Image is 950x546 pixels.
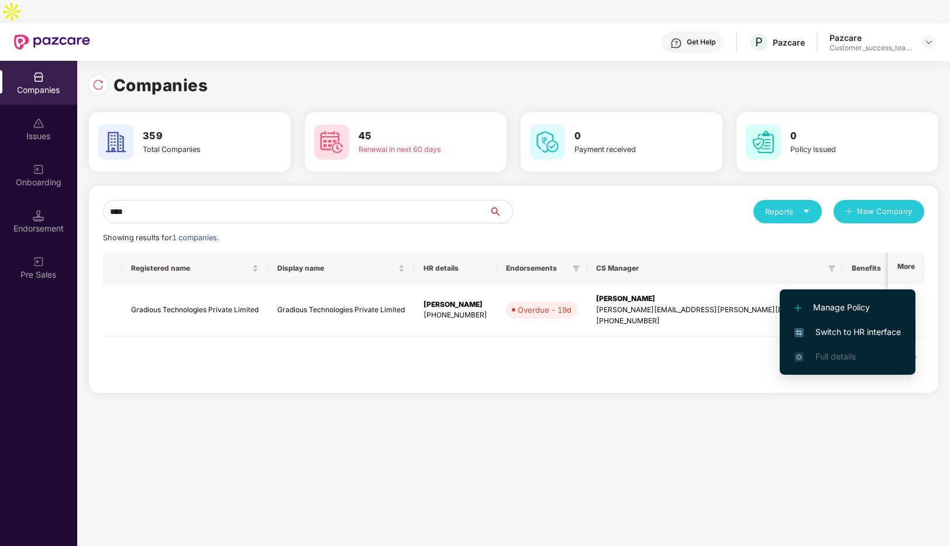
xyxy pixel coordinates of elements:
h3: 0 [574,129,693,144]
button: plusNew Company [834,200,924,223]
span: 1 companies. [172,233,219,242]
td: Gradious Technologies Private Limited [122,284,268,337]
img: svg+xml;base64,PHN2ZyBpZD0iSXNzdWVzX2Rpc2FibGVkIiB4bWxucz0iaHR0cDovL3d3dy53My5vcmcvMjAwMC9zdmciIH... [33,118,44,129]
h3: 359 [143,129,261,144]
h3: 45 [359,129,477,144]
img: svg+xml;base64,PHN2ZyB4bWxucz0iaHR0cDovL3d3dy53My5vcmcvMjAwMC9zdmciIHdpZHRoPSI2MCIgaGVpZ2h0PSI2MC... [746,125,781,160]
img: svg+xml;base64,PHN2ZyB4bWxucz0iaHR0cDovL3d3dy53My5vcmcvMjAwMC9zdmciIHdpZHRoPSI2MCIgaGVpZ2h0PSI2MC... [314,125,349,160]
div: [PHONE_NUMBER] [424,310,487,321]
span: Full details [815,351,856,361]
img: svg+xml;base64,PHN2ZyB4bWxucz0iaHR0cDovL3d3dy53My5vcmcvMjAwMC9zdmciIHdpZHRoPSI2MCIgaGVpZ2h0PSI2MC... [98,125,133,160]
div: Payment received [574,144,693,155]
span: Registered name [131,264,250,273]
div: Total Companies [143,144,261,155]
div: Policy issued [790,144,909,155]
span: Endorsements [506,264,568,273]
img: svg+xml;base64,PHN2ZyB4bWxucz0iaHR0cDovL3d3dy53My5vcmcvMjAwMC9zdmciIHdpZHRoPSI2MCIgaGVpZ2h0PSI2MC... [530,125,565,160]
img: New Pazcare Logo [14,34,90,50]
img: svg+xml;base64,PHN2ZyB3aWR0aD0iMjAiIGhlaWdodD0iMjAiIHZpZXdCb3g9IjAgMCAyMCAyMCIgZmlsbD0ibm9uZSIgeG... [33,256,44,268]
th: More [888,253,924,284]
div: Pazcare [773,37,805,48]
img: svg+xml;base64,PHN2ZyBpZD0iQ29tcGFuaWVzIiB4bWxucz0iaHR0cDovL3d3dy53My5vcmcvMjAwMC9zdmciIHdpZHRoPS... [33,71,44,83]
img: svg+xml;base64,PHN2ZyBpZD0iRHJvcGRvd24tMzJ4MzIiIHhtbG5zPSJodHRwOi8vd3d3LnczLm9yZy8yMDAwL3N2ZyIgd2... [924,37,934,47]
span: plus [845,208,853,217]
div: [PERSON_NAME] [424,299,487,310]
span: filter [826,261,838,275]
span: New Company [858,206,913,217]
img: svg+xml;base64,PHN2ZyB4bWxucz0iaHR0cDovL3d3dy53My5vcmcvMjAwMC9zdmciIHdpZHRoPSIxMi4yMDEiIGhlaWdodD... [794,305,801,312]
span: filter [828,265,835,272]
div: [PHONE_NUMBER] [596,316,833,327]
span: Manage Policy [794,301,901,314]
th: HR details [414,253,497,284]
span: Display name [277,264,396,273]
div: Get Help [687,37,715,47]
img: svg+xml;base64,PHN2ZyB3aWR0aD0iMjAiIGhlaWdodD0iMjAiIHZpZXdCb3g9IjAgMCAyMCAyMCIgZmlsbD0ibm9uZSIgeG... [33,164,44,175]
div: Pazcare [829,32,911,43]
span: P [755,35,763,49]
img: svg+xml;base64,PHN2ZyB4bWxucz0iaHR0cDovL3d3dy53My5vcmcvMjAwMC9zdmciIHdpZHRoPSIxNiIgaGVpZ2h0PSIxNi... [794,328,804,337]
span: caret-down [803,208,810,215]
span: Switch to HR interface [794,326,901,338]
div: Overdue - 19d [518,304,572,316]
img: svg+xml;base64,PHN2ZyB3aWR0aD0iMTQuNSIgaGVpZ2h0PSIxNC41IiB2aWV3Qm94PSIwIDAgMTYgMTYiIGZpbGw9Im5vbm... [33,210,44,222]
h3: 0 [790,129,909,144]
span: search [488,207,512,216]
th: Registered name [122,253,268,284]
td: Gradious Technologies Private Limited [268,284,414,337]
h1: Companies [113,72,208,98]
img: svg+xml;base64,PHN2ZyBpZD0iSGVscC0zMngzMiIgeG1sbnM9Imh0dHA6Ly93d3cudzMub3JnLzIwMDAvc3ZnIiB3aWR0aD... [670,37,682,49]
img: svg+xml;base64,PHN2ZyB4bWxucz0iaHR0cDovL3d3dy53My5vcmcvMjAwMC9zdmciIHdpZHRoPSIxNi4zNjMiIGhlaWdodD... [794,353,804,362]
div: Reports [765,206,810,217]
th: Display name [268,253,414,284]
span: filter [570,261,582,275]
div: [PERSON_NAME][EMAIL_ADDRESS][PERSON_NAME][DOMAIN_NAME] [596,305,833,316]
span: CS Manager [596,264,824,273]
span: Showing results for [103,233,219,242]
img: svg+xml;base64,PHN2ZyBpZD0iUmVsb2FkLTMyeDMyIiB4bWxucz0iaHR0cDovL3d3dy53My5vcmcvMjAwMC9zdmciIHdpZH... [92,79,104,91]
button: search [488,200,513,223]
span: filter [573,265,580,272]
div: [PERSON_NAME] [596,293,833,305]
div: Renewal in next 60 days [359,144,477,155]
th: Benefits [842,253,909,284]
div: Customer_success_team_lead [829,43,911,53]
